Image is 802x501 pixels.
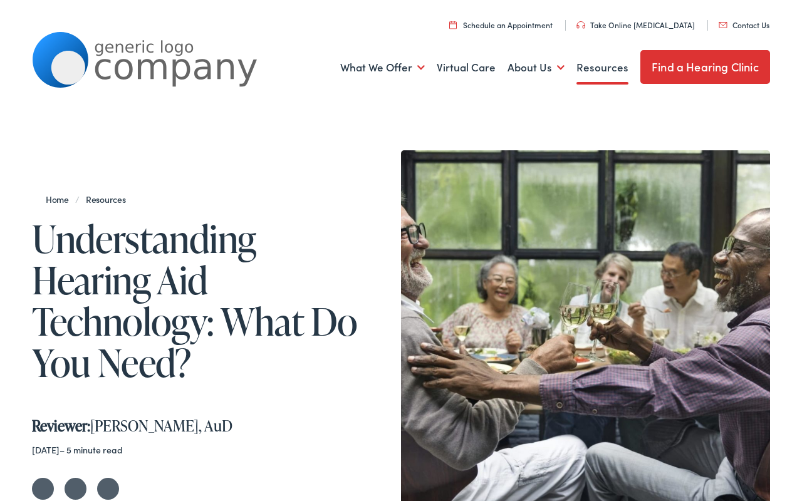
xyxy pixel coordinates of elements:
a: Schedule an Appointment [449,19,553,30]
a: What We Offer [340,44,425,91]
div: [PERSON_NAME], AuD [32,399,372,435]
a: Contact Us [719,19,769,30]
a: Find a Hearing Clinic [640,50,770,84]
strong: Reviewer: [32,415,90,436]
a: About Us [508,44,565,91]
div: – 5 minute read [32,445,372,455]
time: [DATE] [32,443,60,456]
img: utility icon [719,22,727,28]
a: Resources [576,44,628,91]
img: utility icon [449,21,457,29]
span: / [46,193,132,205]
a: Share on Twitter [32,478,54,500]
a: Share on LinkedIn [97,478,119,500]
a: Take Online [MEDICAL_DATA] [576,19,695,30]
a: Resources [80,193,132,205]
h1: Understanding Hearing Aid Technology: What Do You Need? [32,218,372,383]
a: Virtual Care [437,44,496,91]
a: Home [46,193,75,205]
a: Share on Facebook [65,478,86,500]
img: utility icon [576,21,585,29]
